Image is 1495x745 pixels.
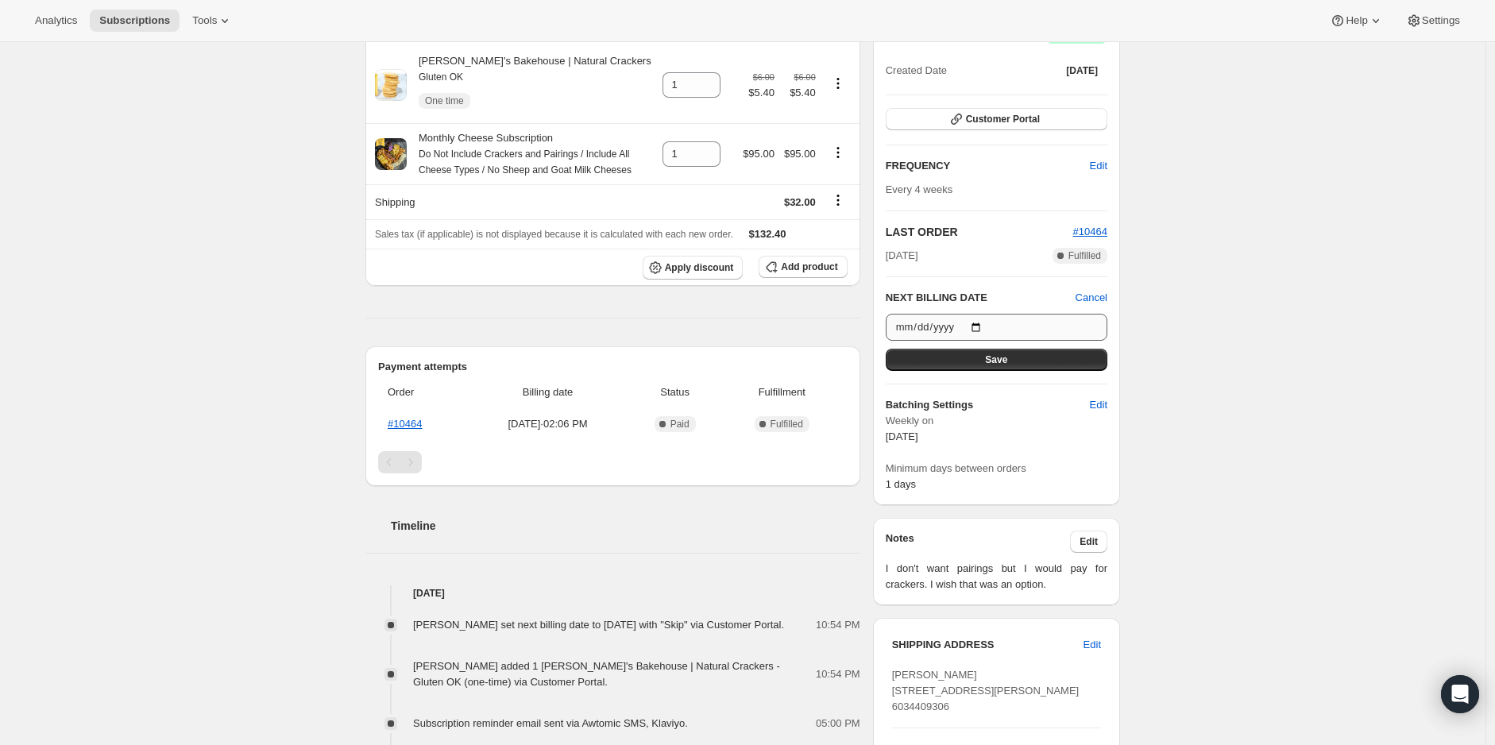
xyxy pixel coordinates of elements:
[425,95,464,107] span: One time
[892,637,1084,653] h3: SHIPPING ADDRESS
[1320,10,1393,32] button: Help
[1066,64,1098,77] span: [DATE]
[886,478,916,490] span: 1 days
[1090,158,1107,174] span: Edit
[472,416,624,432] span: [DATE] · 02:06 PM
[748,85,775,101] span: $5.40
[784,196,816,208] span: $32.00
[1070,531,1107,553] button: Edit
[781,261,837,273] span: Add product
[1073,226,1107,237] a: #10464
[365,585,860,601] h4: [DATE]
[375,69,407,101] img: product img
[1441,675,1479,713] div: Open Intercom Messenger
[816,716,860,731] span: 05:00 PM
[886,461,1107,477] span: Minimum days between orders
[388,418,422,430] a: #10464
[886,397,1090,413] h6: Batching Settings
[419,71,463,83] small: Gluten OK
[825,144,851,161] button: Product actions
[1074,632,1111,658] button: Edit
[966,113,1040,125] span: Customer Portal
[375,229,733,240] span: Sales tax (if applicable) is not displayed because it is calculated with each new order.
[825,191,851,209] button: Shipping actions
[1090,397,1107,413] span: Edit
[1068,249,1101,262] span: Fulfilled
[726,384,838,400] span: Fulfillment
[886,413,1107,429] span: Weekly on
[365,184,658,219] th: Shipping
[886,349,1107,371] button: Save
[391,518,860,534] h2: Timeline
[670,418,690,430] span: Paid
[375,138,407,170] img: product img
[886,108,1107,130] button: Customer Portal
[1080,392,1117,418] button: Edit
[749,228,786,240] span: $132.40
[419,149,632,176] small: Do Not Include Crackers and Pairings / Include All Cheese Types / No Sheep and Goat Milk Cheeses
[1396,10,1470,32] button: Settings
[816,617,860,633] span: 10:54 PM
[378,451,848,473] nav: Pagination
[99,14,170,27] span: Subscriptions
[753,72,775,82] small: $6.00
[784,85,816,101] span: $5.40
[1057,60,1107,82] button: [DATE]
[1073,224,1107,240] button: #10464
[886,561,1107,593] span: I don't want pairings but I would pay for crackers. I wish that was an option.
[90,10,180,32] button: Subscriptions
[1076,290,1107,306] button: Cancel
[407,53,651,117] div: [PERSON_NAME]'s Bakehouse | Natural Crackers
[183,10,242,32] button: Tools
[886,224,1073,240] h2: LAST ORDER
[35,14,77,27] span: Analytics
[407,130,653,178] div: Monthly Cheese Subscription
[634,384,717,400] span: Status
[378,359,848,375] h2: Payment attempts
[825,75,851,92] button: Product actions
[886,248,918,264] span: [DATE]
[1346,14,1367,27] span: Help
[816,666,860,682] span: 10:54 PM
[25,10,87,32] button: Analytics
[192,14,217,27] span: Tools
[784,148,816,160] span: $95.00
[886,183,953,195] span: Every 4 weeks
[1080,535,1098,548] span: Edit
[1084,637,1101,653] span: Edit
[886,290,1076,306] h2: NEXT BILLING DATE
[643,256,744,280] button: Apply discount
[794,72,816,82] small: $6.00
[665,261,734,274] span: Apply discount
[886,531,1071,553] h3: Notes
[886,63,947,79] span: Created Date
[886,430,918,442] span: [DATE]
[892,669,1080,712] span: [PERSON_NAME] [STREET_ADDRESS][PERSON_NAME] 6034409306
[413,619,784,631] span: [PERSON_NAME] set next billing date to [DATE] with "Skip" via Customer Portal.
[985,353,1007,366] span: Save
[743,148,775,160] span: $95.00
[1080,153,1117,179] button: Edit
[886,158,1090,174] h2: FREQUENCY
[1422,14,1460,27] span: Settings
[413,660,780,688] span: [PERSON_NAME] added 1 [PERSON_NAME]'s Bakehouse | Natural Crackers - Gluten OK (one-time) via Cus...
[759,256,847,278] button: Add product
[413,717,688,729] span: Subscription reminder email sent via Awtomic SMS, Klaviyo.
[378,375,467,410] th: Order
[771,418,803,430] span: Fulfilled
[472,384,624,400] span: Billing date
